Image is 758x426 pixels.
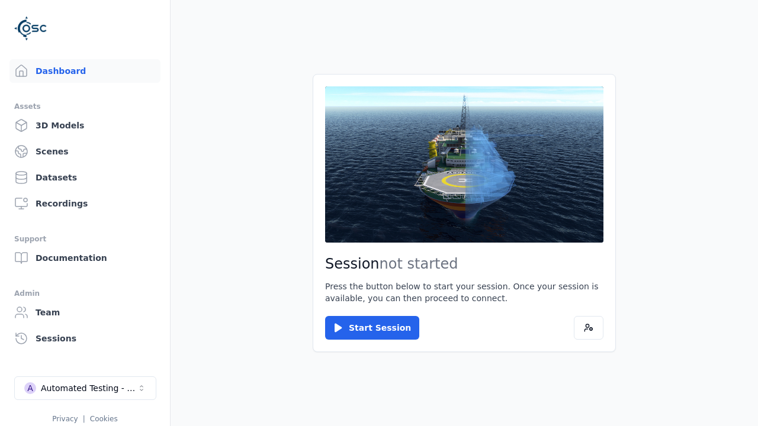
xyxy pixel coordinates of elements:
a: Privacy [52,415,78,423]
div: A [24,382,36,394]
span: not started [380,256,458,272]
button: Start Session [325,316,419,340]
a: 3D Models [9,114,160,137]
p: Press the button below to start your session. Once your session is available, you can then procee... [325,280,603,304]
a: Sessions [9,327,160,350]
div: Admin [14,286,156,301]
a: Team [9,301,160,324]
a: Recordings [9,192,160,215]
button: Select a workspace [14,376,156,400]
span: | [83,415,85,423]
a: Scenes [9,140,160,163]
a: Dashboard [9,59,160,83]
div: Support [14,232,156,246]
img: Logo [14,12,47,45]
h2: Session [325,254,603,273]
div: Automated Testing - Playwright [41,382,137,394]
a: Cookies [90,415,118,423]
a: Datasets [9,166,160,189]
div: Assets [14,99,156,114]
a: Documentation [9,246,160,270]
